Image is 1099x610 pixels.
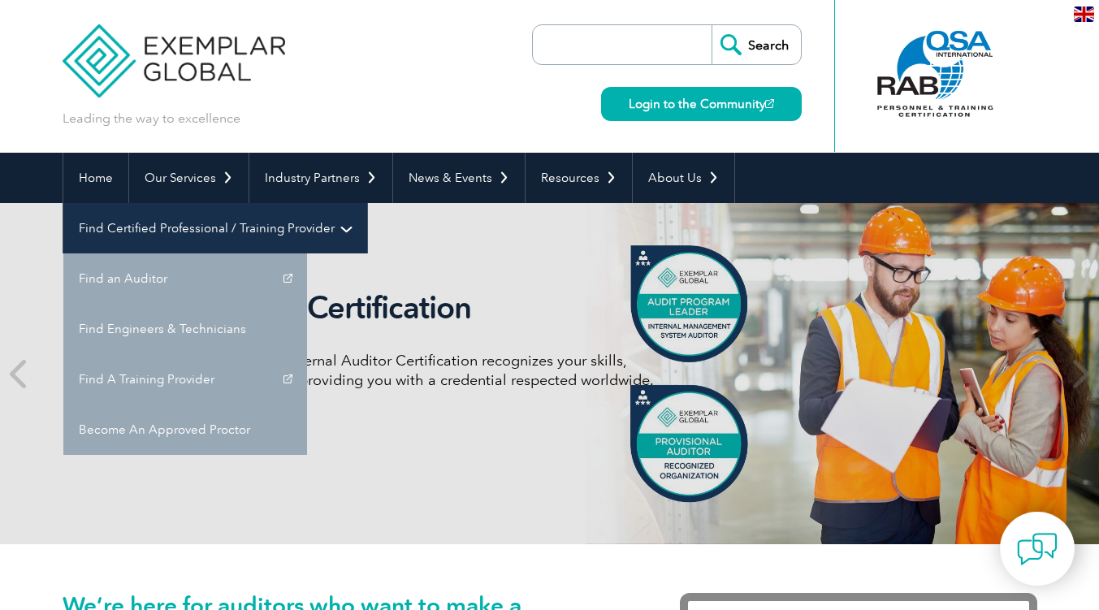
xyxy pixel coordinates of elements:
[1074,6,1094,22] img: en
[1017,529,1058,569] img: contact-chat.png
[712,25,801,64] input: Search
[526,153,632,203] a: Resources
[601,87,802,121] a: Login to the Community
[63,304,307,354] a: Find Engineers & Technicians
[63,203,367,253] a: Find Certified Professional / Training Provider
[63,110,240,128] p: Leading the way to excellence
[129,153,249,203] a: Our Services
[87,351,696,390] p: Discover how our redesigned Internal Auditor Certification recognizes your skills, achievements, ...
[765,99,774,108] img: open_square.png
[633,153,734,203] a: About Us
[63,354,307,405] a: Find A Training Provider
[63,253,307,304] a: Find an Auditor
[87,289,696,327] h2: Internal Auditor Certification
[393,153,525,203] a: News & Events
[249,153,392,203] a: Industry Partners
[63,405,307,455] a: Become An Approved Proctor
[63,153,128,203] a: Home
